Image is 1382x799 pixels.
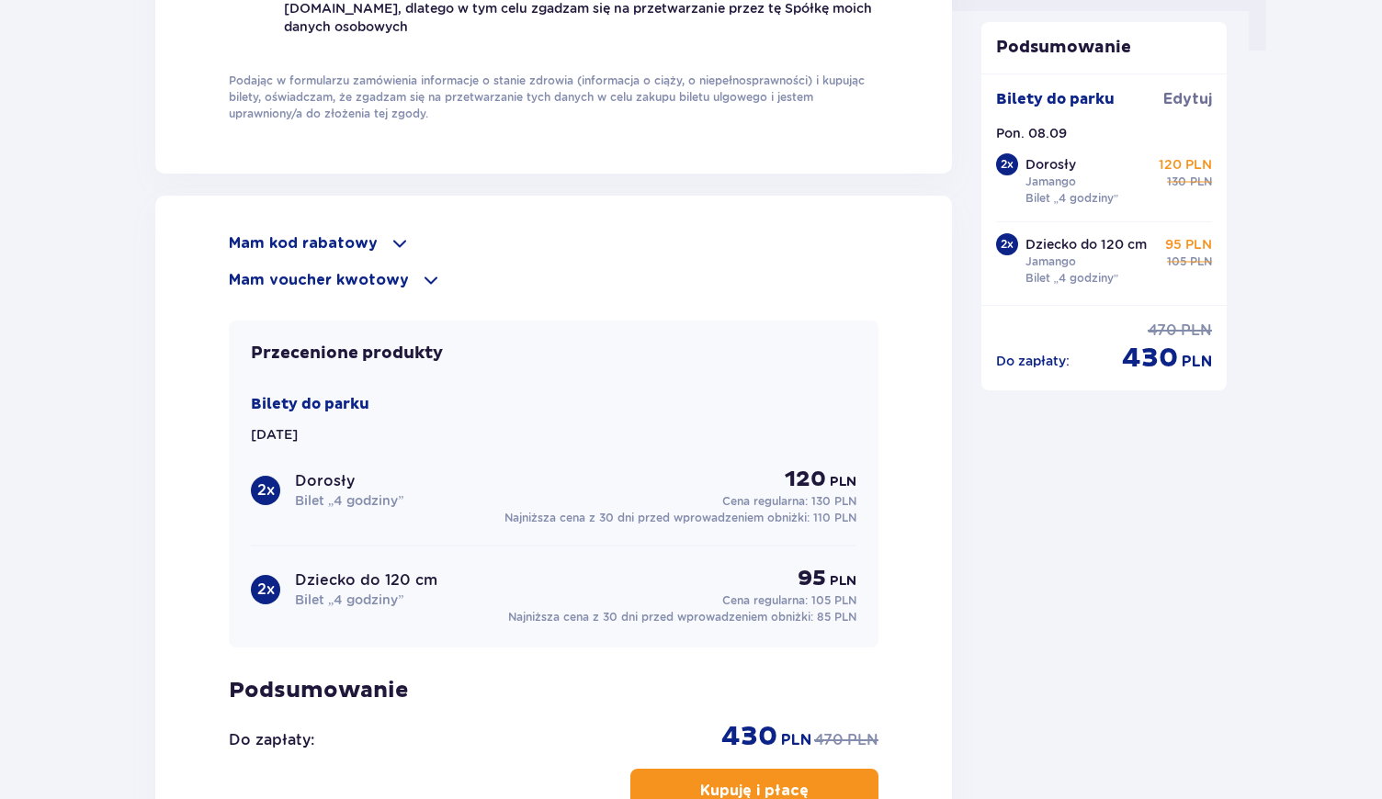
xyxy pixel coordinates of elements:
[251,425,298,444] p: [DATE]
[1025,155,1076,174] p: Dorosły
[830,473,856,491] p: PLN
[996,89,1115,109] p: Bilety do parku
[504,510,856,526] p: Najniższa cena z 30 dni przed wprowadzeniem obniżki:
[295,471,355,491] p: Dorosły
[830,572,856,591] p: PLN
[981,37,1228,59] p: Podsumowanie
[229,730,314,750] p: Do zapłaty :
[814,730,844,750] p: 470
[798,565,826,592] p: 95
[781,730,811,750] p: PLN
[1167,253,1186,270] p: 105
[229,73,878,122] p: Podając w formularzu zamówienia informacje o stanie zdrowia (informacja o ciąży, o niepełnosprawn...
[251,394,369,414] p: Bilety do parku
[1025,270,1119,287] p: Bilet „4 godziny”
[229,270,409,290] p: Mam voucher kwotowy
[1167,174,1186,190] p: 130
[847,730,878,750] p: PLN
[1181,321,1212,341] p: PLN
[1163,89,1212,109] a: Edytuj
[1165,235,1212,253] p: 95 PLN
[229,233,378,253] p: Mam kod rabatowy
[1159,155,1212,174] p: 120 PLN
[1190,174,1212,190] p: PLN
[508,609,856,625] p: Najniższa cena z 30 dni przed wprowadzeniem obniżki:
[811,494,856,508] span: 130 PLN
[722,493,856,510] p: Cena regularna:
[722,592,856,609] p: Cena regularna:
[1025,253,1076,270] p: Jamango
[996,153,1018,175] div: 2 x
[785,466,826,493] p: 120
[295,591,403,609] p: Bilet „4 godziny”
[295,570,437,591] p: Dziecko do 120 cm
[1025,174,1076,190] p: Jamango
[1025,190,1119,207] p: Bilet „4 godziny”
[1148,321,1177,341] p: 470
[1182,352,1212,372] p: PLN
[996,233,1018,255] div: 2 x
[1122,341,1178,376] p: 430
[229,677,878,704] p: Podsumowanie
[1190,253,1212,270] p: PLN
[1025,235,1147,253] p: Dziecko do 120 cm
[251,343,443,365] p: Przecenione produkty
[251,575,280,604] div: 2 x
[817,610,856,624] span: 85 PLN
[295,491,403,510] p: Bilet „4 godziny”
[996,124,1067,142] p: Pon. 08.09
[996,352,1070,370] p: Do zapłaty :
[813,511,856,524] span: 110 PLN
[721,719,777,754] p: 430
[251,476,280,505] div: 2 x
[811,593,856,607] span: 105 PLN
